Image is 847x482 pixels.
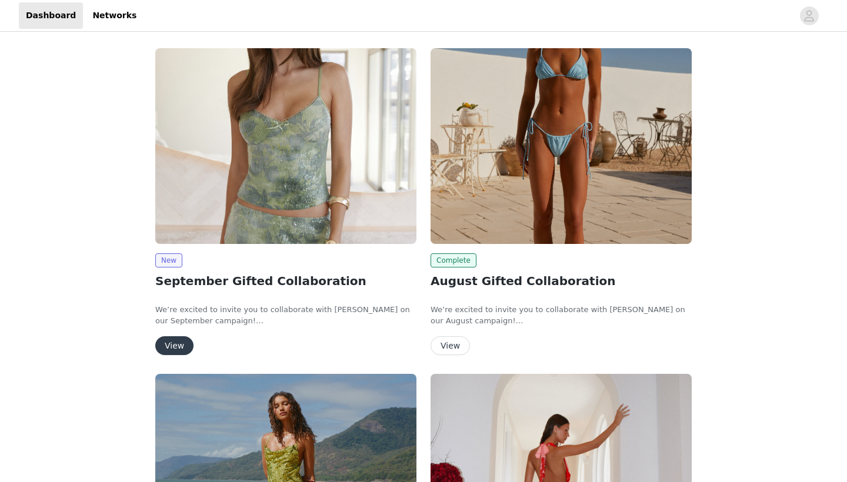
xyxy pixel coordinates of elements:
[155,48,416,244] img: Peppermayo USA
[155,336,194,355] button: View
[431,48,692,244] img: Peppermayo USA
[155,342,194,350] a: View
[155,272,416,290] h2: September Gifted Collaboration
[431,304,692,327] p: We’re excited to invite you to collaborate with [PERSON_NAME] on our August campaign!
[431,342,470,350] a: View
[85,2,144,29] a: Networks
[803,6,815,25] div: avatar
[155,253,182,267] span: New
[19,2,83,29] a: Dashboard
[431,336,470,355] button: View
[155,304,416,327] p: We’re excited to invite you to collaborate with [PERSON_NAME] on our September campaign!
[431,253,476,267] span: Complete
[431,272,692,290] h2: August Gifted Collaboration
